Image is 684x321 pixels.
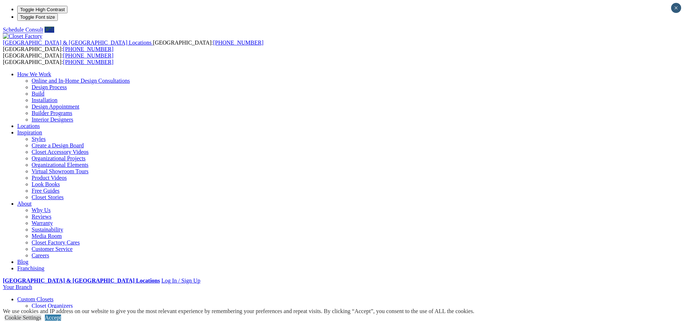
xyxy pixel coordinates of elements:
a: Closet Accessory Videos [32,149,89,155]
a: Your Branch [3,284,32,290]
a: Why Us [32,207,51,213]
a: Closet Factory Cares [32,239,80,246]
a: Locations [17,123,40,129]
span: Toggle High Contrast [20,7,65,12]
a: Cookie Settings [5,315,41,321]
a: Create a Design Board [32,142,84,148]
a: Interior Designers [32,116,73,123]
div: We use cookies and IP address on our website to give you the most relevant experience by remember... [3,308,474,315]
a: [PHONE_NUMBER] [63,59,113,65]
a: Free Guides [32,188,60,194]
a: Call [45,27,54,33]
a: Franchising [17,265,45,271]
span: [GEOGRAPHIC_DATA] & [GEOGRAPHIC_DATA] Locations [3,40,152,46]
a: Styles [32,136,46,142]
a: Schedule Consult [3,27,43,33]
a: Organizational Elements [32,162,88,168]
span: [GEOGRAPHIC_DATA]: [GEOGRAPHIC_DATA]: [3,52,113,65]
button: Toggle High Contrast [17,6,68,13]
a: Closet Organizers [32,303,73,309]
a: Sustainability [32,226,63,233]
a: [PHONE_NUMBER] [63,46,113,52]
button: Toggle Font size [17,13,58,21]
a: Design Appointment [32,104,79,110]
a: Custom Closets [17,296,53,302]
button: Close [671,3,681,13]
a: [PHONE_NUMBER] [213,40,263,46]
a: Design Process [32,84,67,90]
a: Look Books [32,181,60,187]
a: Virtual Showroom Tours [32,168,89,174]
a: [PHONE_NUMBER] [63,52,113,59]
a: Product Videos [32,175,67,181]
a: Accept [45,315,61,321]
a: [GEOGRAPHIC_DATA] & [GEOGRAPHIC_DATA] Locations [3,40,153,46]
a: About [17,201,32,207]
span: [GEOGRAPHIC_DATA]: [GEOGRAPHIC_DATA]: [3,40,264,52]
a: Inspiration [17,129,42,136]
a: How We Work [17,71,51,77]
span: Toggle Font size [20,14,55,20]
a: Careers [32,252,49,258]
a: Closet Stories [32,194,64,200]
a: Customer Service [32,246,73,252]
a: Build [32,91,45,97]
a: Organizational Projects [32,155,85,161]
img: Closet Factory [3,33,42,40]
a: Online and In-Home Design Consultations [32,78,130,84]
a: Reviews [32,214,51,220]
a: Installation [32,97,57,103]
a: Log In / Sign Up [161,278,200,284]
a: Builder Programs [32,110,72,116]
a: Warranty [32,220,53,226]
a: Blog [17,259,28,265]
a: [GEOGRAPHIC_DATA] & [GEOGRAPHIC_DATA] Locations [3,278,160,284]
a: Media Room [32,233,62,239]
